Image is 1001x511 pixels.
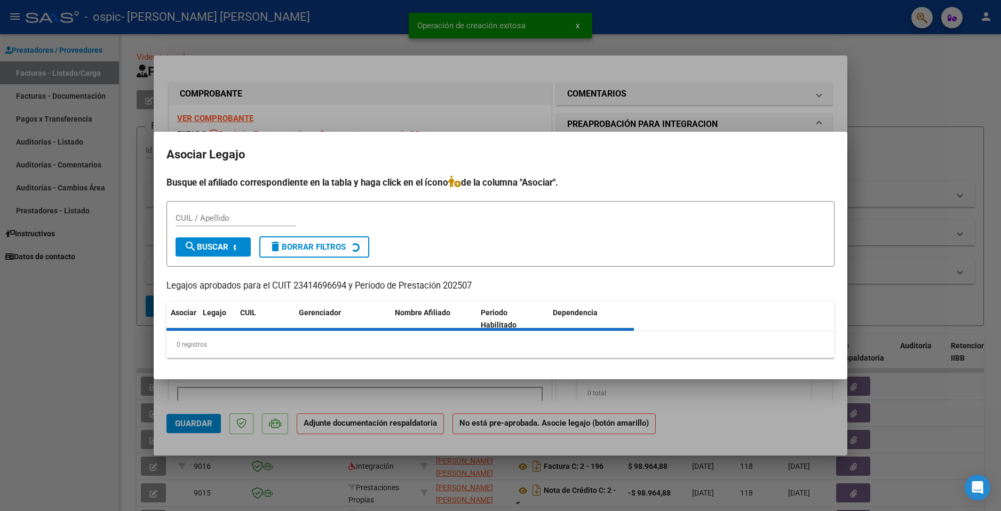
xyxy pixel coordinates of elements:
div: Open Intercom Messenger [965,475,990,500]
div: 0 registros [166,331,835,358]
datatable-header-cell: Asociar [166,301,198,337]
span: Dependencia [553,308,598,317]
span: Borrar Filtros [269,242,346,252]
p: Legajos aprobados para el CUIT 23414696694 y Período de Prestación 202507 [166,280,835,293]
span: Nombre Afiliado [395,308,450,317]
datatable-header-cell: Dependencia [549,301,634,337]
span: Gerenciador [299,308,341,317]
mat-icon: delete [269,240,282,253]
mat-icon: search [184,240,197,253]
button: Buscar [176,237,251,257]
datatable-header-cell: CUIL [236,301,295,337]
datatable-header-cell: Periodo Habilitado [476,301,549,337]
h2: Asociar Legajo [166,145,835,165]
datatable-header-cell: Gerenciador [295,301,391,337]
span: Periodo Habilitado [481,308,517,329]
datatable-header-cell: Nombre Afiliado [391,301,476,337]
span: Buscar [184,242,228,252]
span: Asociar [171,308,196,317]
datatable-header-cell: Legajo [198,301,236,337]
h4: Busque el afiliado correspondiente en la tabla y haga click en el ícono de la columna "Asociar". [166,175,835,189]
span: Legajo [203,308,226,317]
span: CUIL [240,308,256,317]
button: Borrar Filtros [259,236,369,258]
